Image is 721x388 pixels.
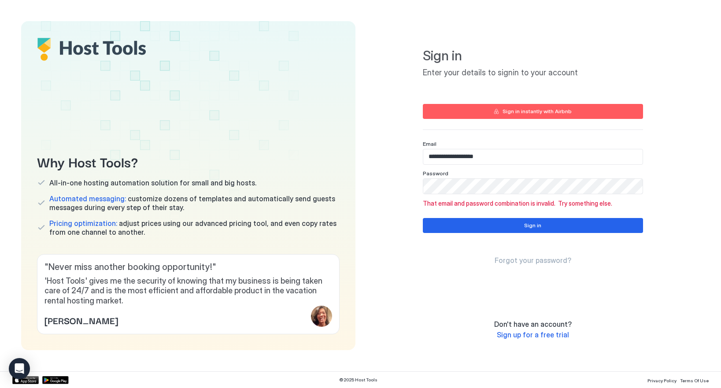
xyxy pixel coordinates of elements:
span: Terms Of Use [680,378,709,383]
span: Privacy Policy [647,378,677,383]
input: Input Field [423,149,643,164]
span: " Never miss another booking opportunity! " [44,262,332,273]
span: Why Host Tools? [37,152,340,171]
span: adjust prices using our advanced pricing tool, and even copy rates from one channel to another. [49,219,340,236]
a: App Store [12,376,39,384]
div: Open Intercom Messenger [9,358,30,379]
span: [PERSON_NAME] [44,314,118,327]
span: Password [423,170,448,177]
span: © 2025 Host Tools [339,377,377,383]
span: 'Host Tools' gives me the security of knowing that my business is being taken care of 24/7 and is... [44,276,332,306]
a: Privacy Policy [647,375,677,384]
span: That email and password combination is invalid. Try something else. [423,200,643,207]
span: customize dozens of templates and automatically send guests messages during every step of their s... [49,194,340,212]
input: Input Field [423,179,643,194]
span: Automated messaging: [49,194,126,203]
a: Google Play Store [42,376,69,384]
button: Sign in instantly with Airbnb [423,104,643,119]
span: Pricing optimization: [49,219,117,228]
a: Sign up for a free trial [497,330,569,340]
div: Sign in instantly with Airbnb [503,107,572,115]
span: Don't have an account? [494,320,572,329]
a: Forgot your password? [495,256,571,265]
button: Sign in [423,218,643,233]
span: Enter your details to signin to your account [423,68,643,78]
span: Sign in [423,48,643,64]
a: Terms Of Use [680,375,709,384]
span: Email [423,140,436,147]
div: profile [311,306,332,327]
span: All-in-one hosting automation solution for small and big hosts. [49,178,256,187]
div: Sign in [524,222,541,229]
